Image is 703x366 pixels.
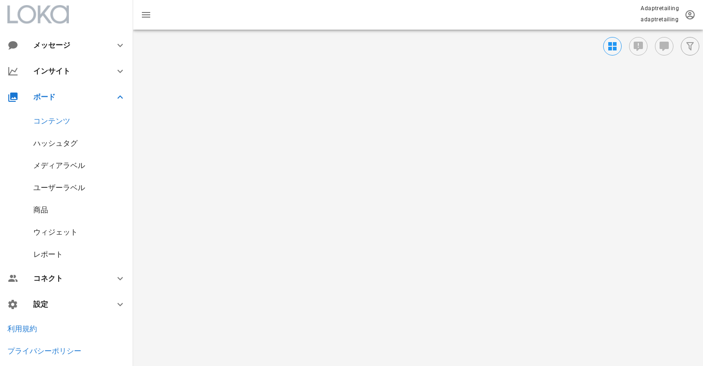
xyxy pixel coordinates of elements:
[33,274,104,283] div: コネクト
[7,347,81,355] a: プライバシーポリシー
[33,250,63,259] a: レポート
[33,300,104,309] div: 設定
[33,183,85,192] a: ユーザーラベル
[33,117,70,125] a: コンテンツ
[33,161,85,170] a: メディアラベル
[33,228,78,236] a: ウィジェット
[641,4,679,13] p: Adaptretailing
[33,67,104,75] div: インサイト
[33,205,48,214] a: 商品
[33,93,104,101] div: ボード
[641,15,679,24] p: adaptretailing
[33,41,96,50] div: メッセージ
[7,324,37,333] a: 利用規約
[33,139,78,148] a: ハッシュタグ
